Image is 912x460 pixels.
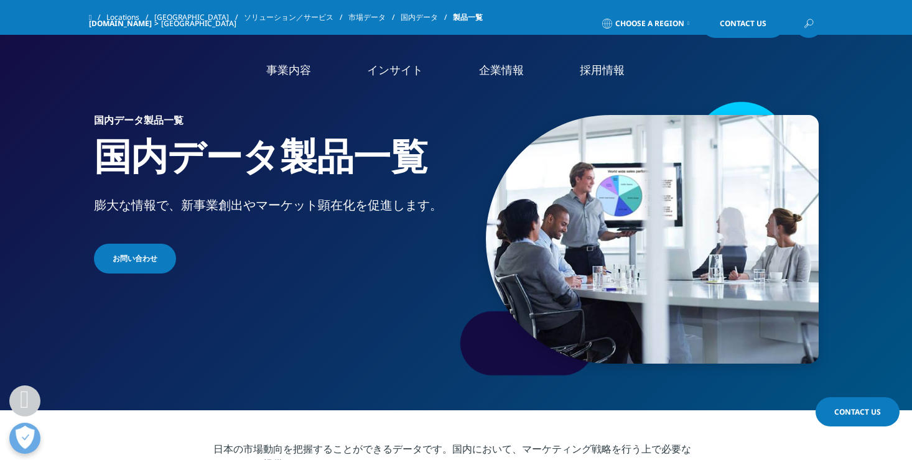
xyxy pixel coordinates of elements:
[94,132,452,196] h1: 国内データ製品一覧
[161,19,241,29] div: [GEOGRAPHIC_DATA]
[266,62,311,78] a: 事業内容
[580,62,625,78] a: 採用情報
[94,196,452,221] p: 膨大な情報で、新事業創出やマーケット顕在化を促進します。
[720,20,766,27] span: Contact Us
[816,397,900,426] a: Contact Us
[834,407,881,417] span: Contact Us
[486,115,819,364] img: 079_sales-performance-presentation.jpg
[113,253,157,264] span: お問い合わせ
[701,9,785,38] a: Contact Us
[479,62,524,78] a: 企業情報
[89,18,152,29] a: [DOMAIN_NAME]
[193,44,823,103] nav: Primary
[9,423,40,454] button: 優先設定センターを開く
[615,19,684,29] span: Choose a Region
[367,62,423,78] a: インサイト
[94,244,176,274] a: お問い合わせ
[94,115,452,132] h6: 国内データ製品一覧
